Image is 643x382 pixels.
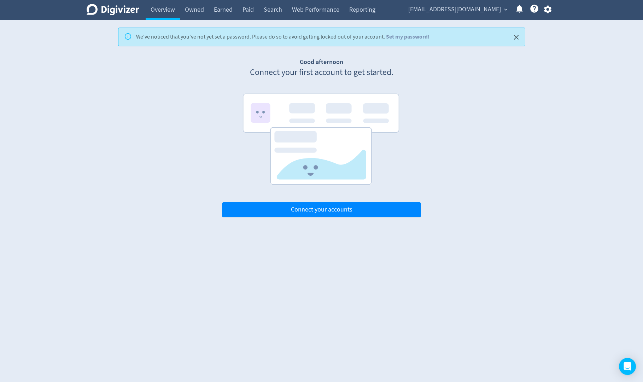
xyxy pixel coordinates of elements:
button: Connect your accounts [222,202,421,217]
button: [EMAIL_ADDRESS][DOMAIN_NAME] [406,4,509,15]
div: Open Intercom Messenger [619,358,636,375]
button: Close [510,31,522,43]
p: Connect your first account to get started. [222,66,421,79]
div: We've noticed that you've not yet set a password. Please do so to avoid getting locked out of you... [136,30,429,44]
h1: Good afternoon [222,58,421,66]
span: [EMAIL_ADDRESS][DOMAIN_NAME] [408,4,501,15]
a: Set my password! [386,33,429,40]
a: Connect your accounts [222,206,421,214]
span: Connect your accounts [291,207,352,213]
span: expand_more [503,6,509,13]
